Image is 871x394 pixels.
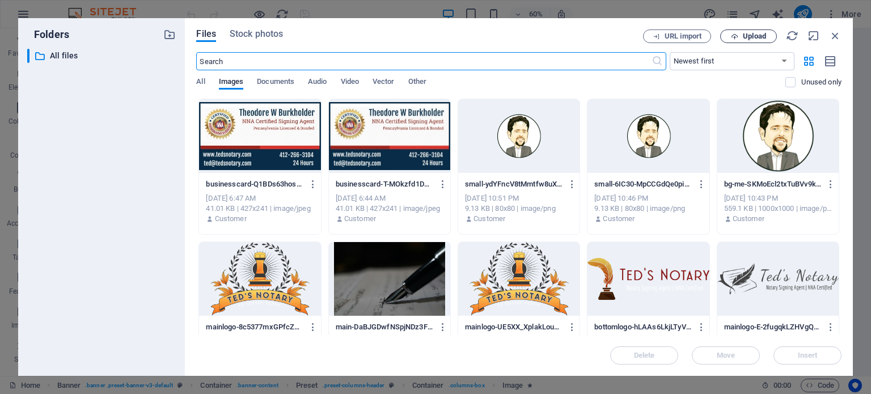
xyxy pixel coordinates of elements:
[257,75,294,91] span: Documents
[336,193,443,204] div: [DATE] 6:44 AM
[801,77,842,87] p: Displays only files that are not in use on the website. Files added during this session can still...
[594,322,692,332] p: bottomlogo-hLAAs6LkjLTyVqz5kTTp5A.png
[206,179,303,189] p: businesscard-Q1BDs63hosTEcnwctpulNA.jpg
[206,322,303,332] p: mainlogo-8c5377mxGPfcZqPt1PupKQ.png
[344,214,376,224] p: Customer
[219,75,244,91] span: Images
[465,204,573,214] div: 9.13 KB | 80x80 | image/png
[665,33,701,40] span: URL import
[603,214,635,224] p: Customer
[408,75,426,91] span: Other
[27,49,29,63] div: ​
[196,52,651,70] input: Search
[733,214,764,224] p: Customer
[341,75,359,91] span: Video
[473,214,505,224] p: Customer
[594,204,702,214] div: 9.13 KB | 80x80 | image/png
[27,27,69,42] p: Folders
[465,322,563,332] p: mainlogo-UE5XX_XplakLouy1wjYcpA.png
[720,29,777,43] button: Upload
[206,204,314,214] div: 41.01 KB | 427x241 | image/jpeg
[336,179,433,189] p: businesscard-T-MOkzfd1D3Y-VfAyFiMpA.jpg
[594,179,692,189] p: small-6IC30-MpCCGdQe0piHrZbg.png
[206,193,314,204] div: [DATE] 6:47 AM
[743,33,766,40] span: Upload
[373,75,395,91] span: Vector
[163,28,176,41] i: Create new folder
[196,75,205,91] span: All
[336,204,443,214] div: 41.01 KB | 427x241 | image/jpeg
[215,214,247,224] p: Customer
[50,49,155,62] p: All files
[465,179,563,189] p: small-ydYFncV8tMmtfw8uXdhZNA.png
[336,322,433,332] p: main-DaBJGDwfNSpjNDz3FZaEIA.jpg
[724,193,832,204] div: [DATE] 10:43 PM
[643,29,711,43] button: URL import
[786,29,798,42] i: Reload
[807,29,820,42] i: Minimize
[724,204,832,214] div: 559.1 KB | 1000x1000 | image/png
[465,193,573,204] div: [DATE] 10:51 PM
[829,29,842,42] i: Close
[308,75,327,91] span: Audio
[724,179,822,189] p: bg-me-SKMoEcl2txTuBVv9k0znnA.png
[594,193,702,204] div: [DATE] 10:46 PM
[230,27,283,41] span: Stock photos
[196,27,216,41] span: Files
[724,322,822,332] p: mainlogo-E-2fugqkLZHVgQd-Im2nZA.png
